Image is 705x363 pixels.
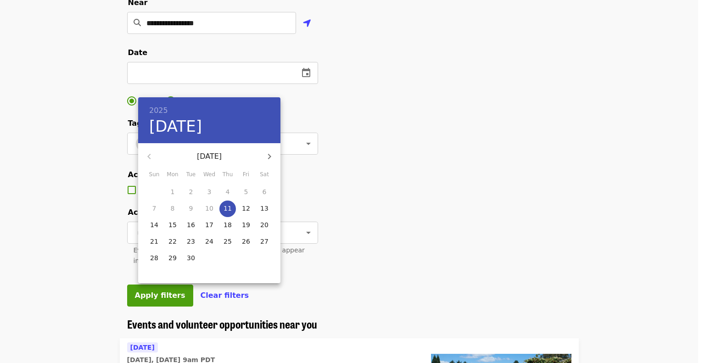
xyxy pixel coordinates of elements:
button: 28 [146,250,162,267]
p: 19 [242,220,250,229]
button: 19 [238,217,254,234]
p: 14 [150,220,158,229]
p: 16 [187,220,195,229]
button: 14 [146,217,162,234]
button: 16 [183,217,199,234]
p: 20 [260,220,269,229]
button: 12 [238,201,254,217]
p: [DATE] [160,151,258,162]
button: 25 [219,234,236,250]
button: 18 [219,217,236,234]
button: 17 [201,217,218,234]
button: 13 [256,201,273,217]
span: Wed [201,170,218,179]
p: 28 [150,253,158,262]
button: 30 [183,250,199,267]
p: 11 [224,204,232,213]
button: 22 [164,234,181,250]
button: 24 [201,234,218,250]
p: 22 [168,237,177,246]
p: 25 [224,237,232,246]
p: 27 [260,237,269,246]
span: Thu [219,170,236,179]
button: 23 [183,234,199,250]
button: 26 [238,234,254,250]
span: Mon [164,170,181,179]
button: [DATE] [149,117,202,136]
button: 15 [164,217,181,234]
p: 15 [168,220,177,229]
p: 17 [205,220,213,229]
span: Sun [146,170,162,179]
p: 29 [168,253,177,262]
p: 24 [205,237,213,246]
p: 23 [187,237,195,246]
span: Sat [256,170,273,179]
button: 27 [256,234,273,250]
button: 29 [164,250,181,267]
p: 21 [150,237,158,246]
p: 26 [242,237,250,246]
p: 12 [242,204,250,213]
p: 30 [187,253,195,262]
span: Tue [183,170,199,179]
button: 20 [256,217,273,234]
p: 13 [260,204,269,213]
p: 18 [224,220,232,229]
span: Fri [238,170,254,179]
button: 11 [219,201,236,217]
button: 2025 [149,104,168,117]
button: 21 [146,234,162,250]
